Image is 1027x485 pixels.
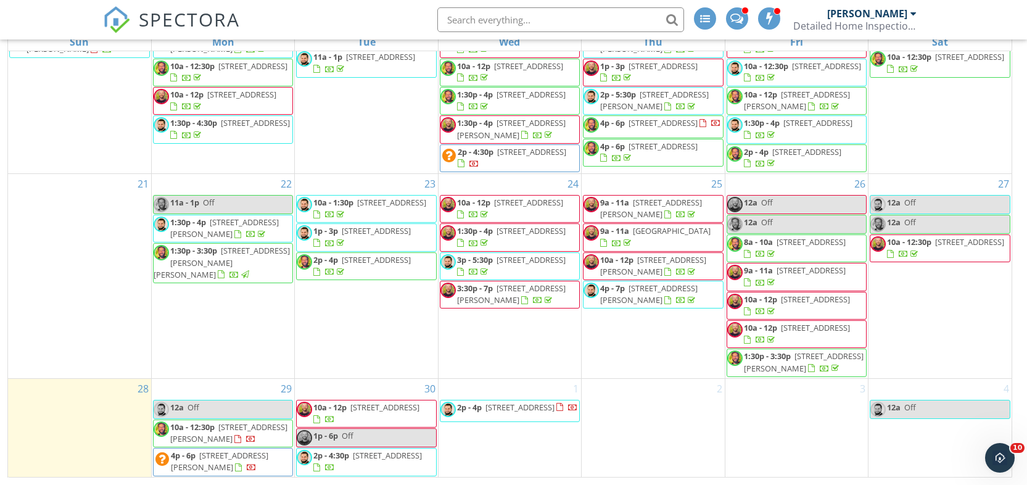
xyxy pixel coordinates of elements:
[582,9,725,174] td: Go to September 18, 2025
[153,243,293,283] a: 1:30p - 3:30p [STREET_ADDRESS][PERSON_NAME][PERSON_NAME]
[422,174,438,194] a: Go to September 23, 2025
[440,60,456,76] img: img_3413.jpg
[135,379,151,399] a: Go to September 28, 2025
[582,174,725,379] td: Go to September 25, 2025
[497,225,566,236] span: [STREET_ADDRESS]
[440,252,580,280] a: 3p - 5:30p [STREET_ADDRESS]
[761,217,773,228] span: Off
[887,217,901,228] span: 12a
[727,217,743,232] img: img_3413.jpg
[727,115,867,143] a: 1:30p - 4p [STREET_ADDRESS]
[641,33,665,51] a: Thursday
[313,225,411,248] a: 1p - 3p [STREET_ADDRESS]
[600,283,698,305] span: [STREET_ADDRESS][PERSON_NAME]
[600,89,709,112] a: 2p - 5:30p [STREET_ADDRESS][PERSON_NAME]
[438,378,581,477] td: Go to October 1, 2025
[170,217,279,239] span: [STREET_ADDRESS][PERSON_NAME]
[440,197,456,212] img: img_3412.jpg
[457,225,566,248] a: 1:30p - 4p [STREET_ADDRESS]
[494,60,563,72] span: [STREET_ADDRESS]
[582,378,725,477] td: Go to October 2, 2025
[584,225,599,241] img: img_3412.jpg
[887,197,901,208] span: 12a
[170,421,215,433] span: 10a - 12:30p
[171,450,268,473] span: [STREET_ADDRESS][PERSON_NAME]
[744,350,791,362] span: 1:30p - 3:30p
[744,322,850,345] a: 10a - 12p [STREET_ADDRESS]
[297,450,312,465] img: smashedpic.jpeg
[600,197,702,220] span: [STREET_ADDRESS][PERSON_NAME]
[171,450,268,473] a: 4p - 6p [STREET_ADDRESS][PERSON_NAME]
[600,60,625,72] span: 1p - 3p
[342,430,353,441] span: Off
[727,234,867,262] a: 8a - 10a [STREET_ADDRESS]
[440,225,456,241] img: img_3412.jpg
[170,217,206,228] span: 1:30p - 4p
[744,322,777,333] span: 10a - 12p
[170,217,279,239] a: 1:30p - 4p [STREET_ADDRESS][PERSON_NAME]
[313,197,426,220] a: 10a - 1:30p [STREET_ADDRESS]
[440,195,580,223] a: 10a - 12p [STREET_ADDRESS]
[313,450,422,473] a: 2p - 4:30p [STREET_ADDRESS]
[870,51,886,67] img: img_3413.jpg
[727,144,867,172] a: 2p - 4p [STREET_ADDRESS]
[935,51,1004,62] span: [STREET_ADDRESS]
[744,117,780,128] span: 1:30p - 4p
[457,254,566,277] a: 3p - 5:30p [STREET_ADDRESS]
[497,146,566,157] span: [STREET_ADDRESS]
[297,402,312,417] img: img_3412.jpg
[600,141,625,152] span: 4p - 6p
[342,225,411,236] span: [STREET_ADDRESS]
[485,402,555,413] span: [STREET_ADDRESS]
[153,115,293,143] a: 1:30p - 4:30p [STREET_ADDRESS]
[600,225,711,248] a: 9a - 11a [GEOGRAPHIC_DATA]
[600,117,721,128] a: 4p - 6p [STREET_ADDRESS]
[744,265,773,276] span: 9a - 11a
[744,146,841,169] a: 2p - 4p [STREET_ADDRESS]
[296,195,436,223] a: 10a - 1:30p [STREET_ADDRESS]
[935,236,1004,247] span: [STREET_ADDRESS]
[633,225,711,236] span: [GEOGRAPHIC_DATA]
[457,225,493,236] span: 1:30p - 4p
[221,117,290,128] span: [STREET_ADDRESS]
[457,60,490,72] span: 10a - 12p
[457,89,566,112] a: 1:30p - 4p [STREET_ADDRESS]
[440,254,456,270] img: smashedpic.jpeg
[793,20,917,32] div: Detailed Home Inspections Cleveland Ohio
[727,322,743,338] img: img_3412.jpg
[437,7,684,32] input: Search everything...
[154,245,290,280] span: [STREET_ADDRESS][PERSON_NAME][PERSON_NAME]
[296,252,436,280] a: 2p - 4p [STREET_ADDRESS]
[203,197,215,208] span: Off
[154,245,290,280] a: 1:30p - 3:30p [STREET_ADDRESS][PERSON_NAME][PERSON_NAME]
[154,60,169,76] img: img_3413.jpg
[727,89,743,104] img: img_3413.jpg
[870,49,1010,77] a: 10a - 12:30p [STREET_ADDRESS]
[744,350,864,373] a: 1:30p - 3:30p [STREET_ADDRESS][PERSON_NAME]
[727,197,743,212] img: img_3412.jpg
[457,117,566,140] span: [STREET_ADDRESS][PERSON_NAME]
[744,60,861,83] a: 10a - 12:30p [STREET_ADDRESS]
[870,217,886,232] img: img_3413.jpg
[744,89,850,112] a: 10a - 12p [STREET_ADDRESS][PERSON_NAME]
[629,117,698,128] span: [STREET_ADDRESS]
[744,89,777,100] span: 10a - 12p
[870,234,1010,262] a: 10a - 12:30p [STREET_ADDRESS]
[497,89,566,100] span: [STREET_ADDRESS]
[600,254,706,277] span: [STREET_ADDRESS][PERSON_NAME]
[887,236,931,247] span: 10a - 12:30p
[313,225,338,236] span: 1p - 3p
[153,448,293,476] a: 4p - 6p [STREET_ADDRESS][PERSON_NAME]
[857,379,868,399] a: Go to October 3, 2025
[313,51,415,74] a: 11a - 1p [STREET_ADDRESS]
[296,400,436,428] a: 10a - 12p [STREET_ADDRESS]
[296,49,436,77] a: 11a - 1p [STREET_ADDRESS]
[440,115,580,143] a: 1:30p - 4p [STREET_ADDRESS][PERSON_NAME]
[297,430,312,446] img: img_3412.jpg
[8,378,151,477] td: Go to September 28, 2025
[457,117,566,140] a: 1:30p - 4p [STREET_ADDRESS][PERSON_NAME]
[583,281,723,309] a: 4p - 7p [STREET_ADDRESS][PERSON_NAME]
[727,263,867,291] a: 9a - 11a [STREET_ADDRESS]
[154,197,169,212] img: img_3413.jpg
[313,197,353,208] span: 10a - 1:30p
